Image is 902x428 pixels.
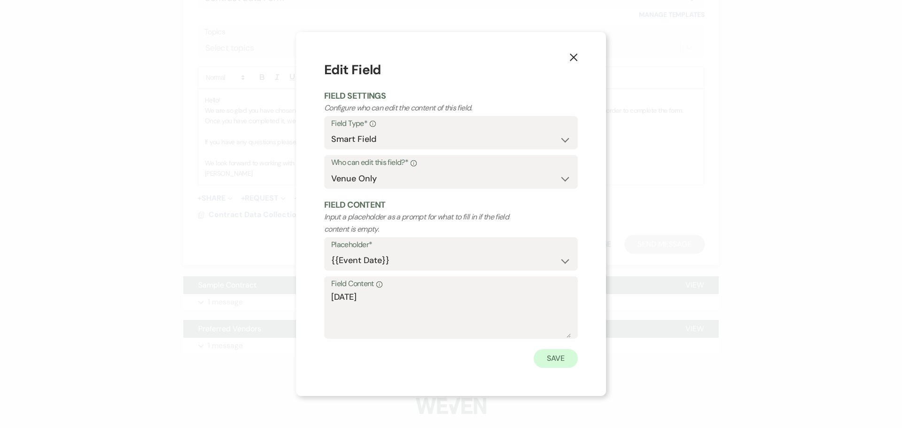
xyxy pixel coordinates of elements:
[331,117,571,131] label: Field Type*
[324,211,527,235] p: Input a placeholder as a prompt for what to fill in if the field content is empty.
[324,102,527,114] p: Configure who can edit the content of this field.
[331,238,571,252] label: Placeholder*
[534,349,578,368] button: Save
[331,156,571,170] label: Who can edit this field?*
[324,90,578,102] h2: Field Settings
[324,199,578,211] h2: Field Content
[331,291,571,338] textarea: [DATE]
[331,277,571,291] label: Field Content
[324,60,578,80] h1: Edit Field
